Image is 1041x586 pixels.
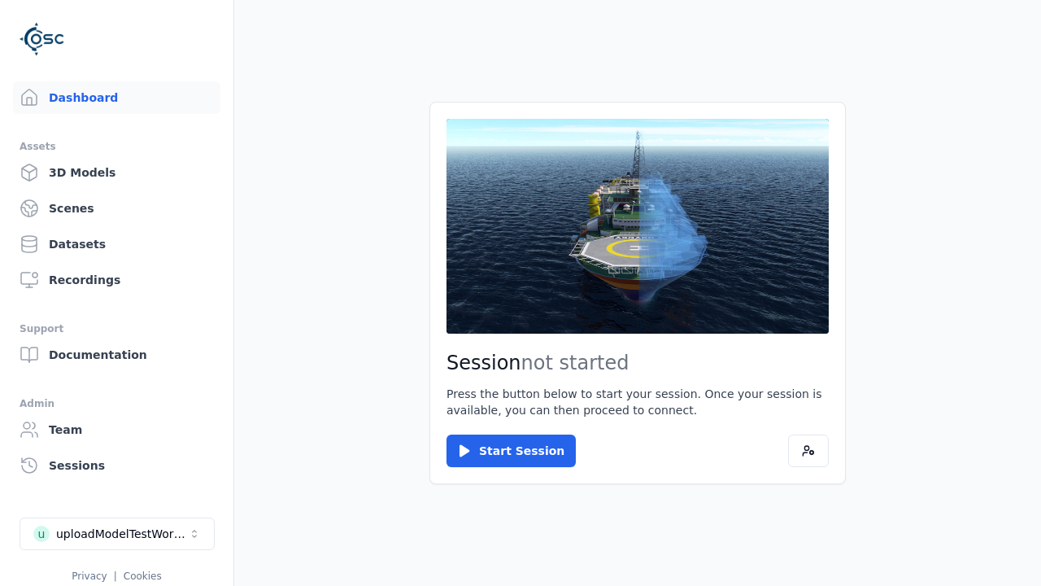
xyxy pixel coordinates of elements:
div: Admin [20,394,214,413]
a: Team [13,413,220,446]
a: Cookies [124,571,162,582]
h2: Session [446,350,829,376]
a: Documentation [13,339,220,371]
div: Support [20,319,214,339]
div: Assets [20,137,214,156]
a: Dashboard [13,81,220,114]
div: u [33,526,50,542]
a: Scenes [13,192,220,225]
img: Logo [20,16,65,62]
div: uploadModelTestWorkspace [56,526,188,542]
button: Select a workspace [20,518,215,550]
span: | [114,571,117,582]
a: Privacy [72,571,107,582]
p: Press the button below to start your session. Once your session is available, you can then procee... [446,386,829,418]
a: 3D Models [13,156,220,189]
button: Start Session [446,435,576,467]
a: Recordings [13,264,220,296]
a: Datasets [13,228,220,260]
span: not started [521,352,629,374]
a: Sessions [13,449,220,482]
